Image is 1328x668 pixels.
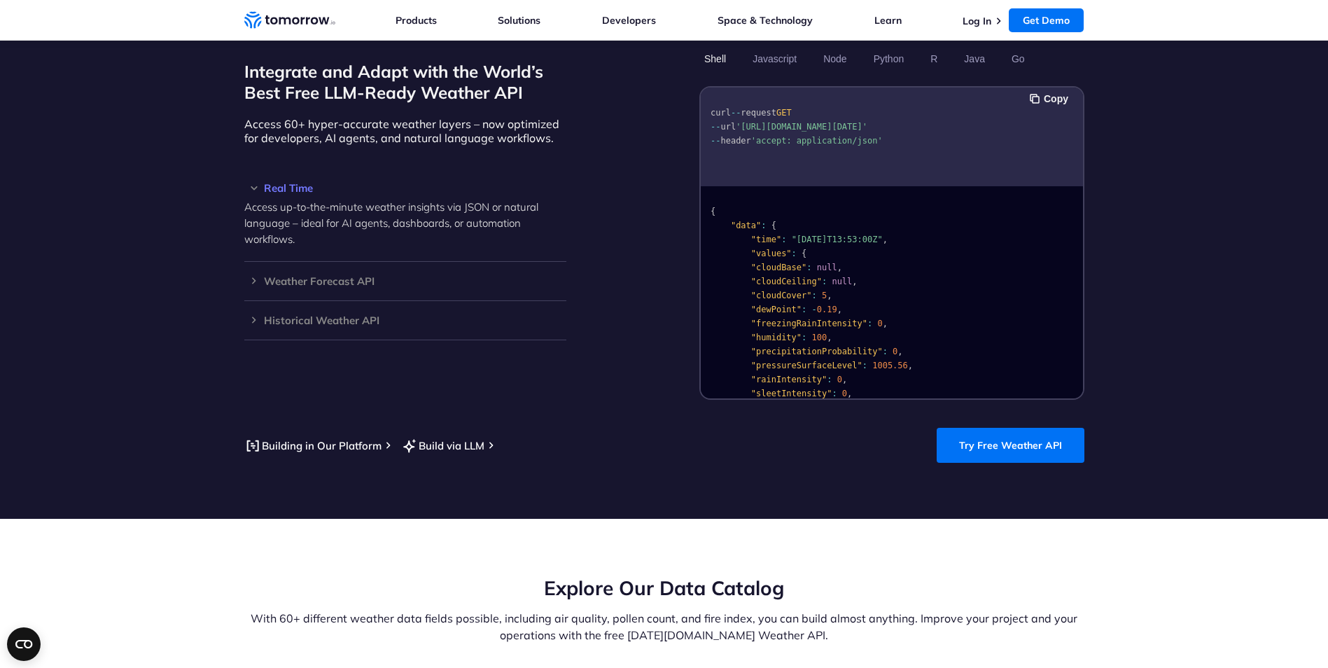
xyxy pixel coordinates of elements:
span: 0 [877,319,882,328]
span: "precipitationProbability" [750,347,882,356]
span: , [827,333,832,342]
span: "cloudCover" [750,291,811,300]
span: , [852,277,857,286]
span: request [741,108,776,118]
a: Building in Our Platform [244,437,382,454]
span: 0 [893,347,897,356]
span: : [821,277,826,286]
a: Try Free Weather API [937,428,1084,463]
span: "cloudCeiling" [750,277,821,286]
span: "sleetIntensity" [750,389,832,398]
p: Access 60+ hyper-accurate weather layers – now optimized for developers, AI agents, and natural l... [244,117,566,145]
p: With 60+ different weather data fields possible, including air quality, pollen count, and fire in... [244,610,1084,643]
span: -- [711,122,720,132]
span: { [771,221,776,230]
span: 1005.56 [872,361,908,370]
span: , [847,389,852,398]
span: : [811,291,816,300]
span: : [781,235,786,244]
p: Access up-to-the-minute weather insights via JSON or natural language – ideal for AI agents, dash... [244,199,566,247]
a: Solutions [498,14,540,27]
span: 0.19 [816,305,837,314]
button: Python [868,47,909,71]
span: 5 [821,291,826,300]
span: , [827,291,832,300]
span: 'accept: application/json' [750,136,882,146]
button: Java [959,47,990,71]
button: Copy [1030,91,1072,106]
button: Javascript [748,47,802,71]
span: , [837,305,841,314]
button: Shell [699,47,731,71]
span: -- [730,108,740,118]
span: - [811,305,816,314]
h2: Integrate and Adapt with the World’s Best Free LLM-Ready Weather API [244,61,566,103]
span: url [720,122,736,132]
h2: Explore Our Data Catalog [244,575,1084,601]
span: -- [711,136,720,146]
span: , [882,235,887,244]
span: , [882,319,887,328]
a: Log In [963,15,991,27]
span: , [841,375,846,384]
span: , [897,347,902,356]
span: "data" [730,221,760,230]
a: Products [396,14,437,27]
span: "time" [750,235,781,244]
h3: Historical Weather API [244,315,566,326]
span: "humidity" [750,333,801,342]
span: : [802,305,806,314]
span: "pressureSurfaceLevel" [750,361,862,370]
a: Get Demo [1009,8,1084,32]
span: header [720,136,750,146]
span: { [711,207,715,216]
span: : [761,221,766,230]
span: null [832,277,852,286]
span: '[URL][DOMAIN_NAME][DATE]' [736,122,867,132]
span: "values" [750,249,791,258]
span: "dewPoint" [750,305,801,314]
a: Learn [874,14,902,27]
span: : [867,319,872,328]
a: Build via LLM [401,437,484,454]
button: R [925,47,942,71]
span: : [802,333,806,342]
span: 100 [811,333,827,342]
span: { [802,249,806,258]
a: Developers [602,14,656,27]
button: Node [818,47,851,71]
span: , [837,263,841,272]
h3: Real Time [244,183,566,193]
span: null [816,263,837,272]
span: curl [711,108,731,118]
span: , [907,361,912,370]
span: "cloudBase" [750,263,806,272]
span: "rainIntensity" [750,375,826,384]
button: Open CMP widget [7,627,41,661]
button: Go [1006,47,1029,71]
span: : [862,361,867,370]
a: Home link [244,10,335,31]
a: Space & Technology [718,14,813,27]
h3: Weather Forecast API [244,276,566,286]
span: GET [776,108,791,118]
span: 0 [841,389,846,398]
span: : [791,249,796,258]
span: "freezingRainIntensity" [750,319,867,328]
span: 0 [837,375,841,384]
span: : [882,347,887,356]
span: : [827,375,832,384]
span: : [806,263,811,272]
span: "[DATE]T13:53:00Z" [791,235,882,244]
span: : [832,389,837,398]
